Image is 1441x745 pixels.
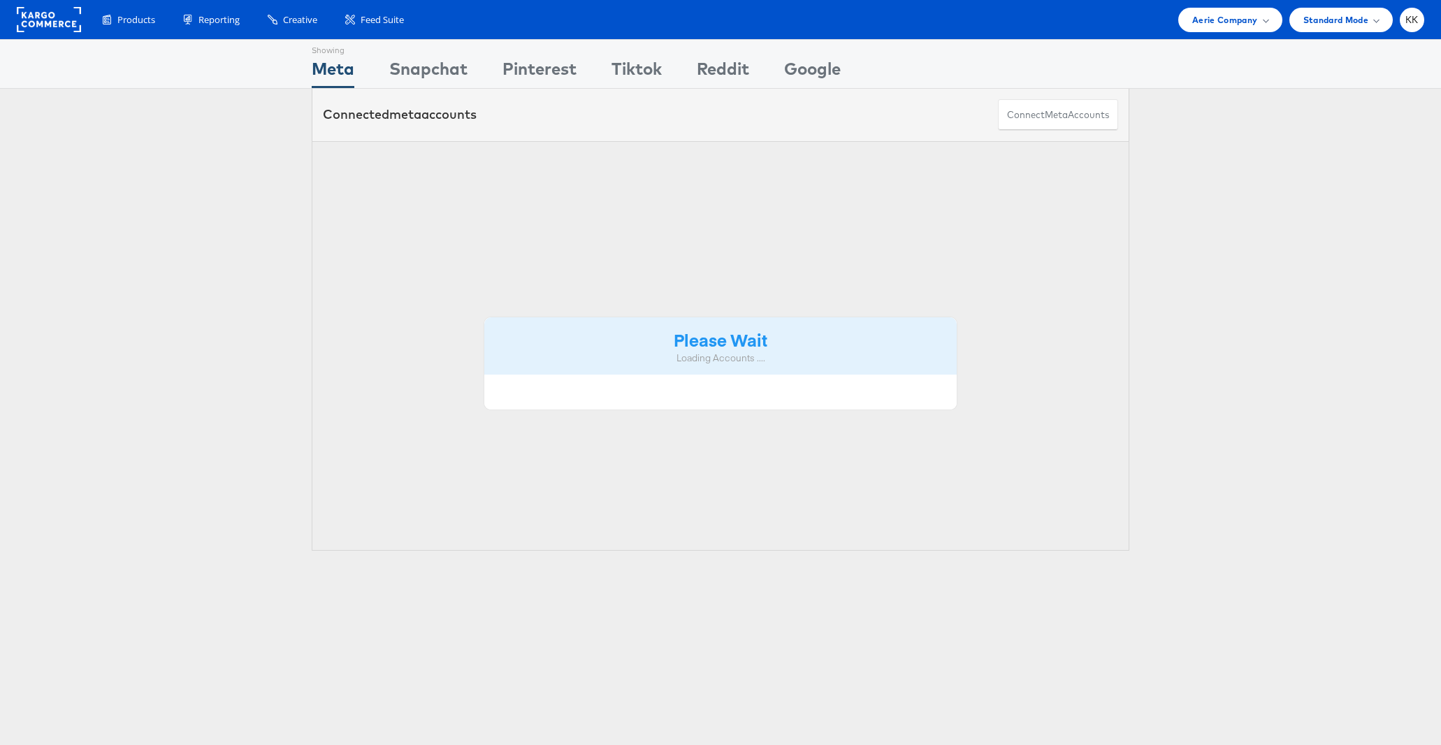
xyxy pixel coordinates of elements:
[674,328,767,351] strong: Please Wait
[1303,13,1368,27] span: Standard Mode
[312,57,354,88] div: Meta
[784,57,841,88] div: Google
[611,57,662,88] div: Tiktok
[361,13,404,27] span: Feed Suite
[1045,108,1068,122] span: meta
[198,13,240,27] span: Reporting
[1405,15,1419,24] span: KK
[389,57,468,88] div: Snapchat
[502,57,577,88] div: Pinterest
[998,99,1118,131] button: ConnectmetaAccounts
[1192,13,1257,27] span: Aerie Company
[495,352,946,365] div: Loading Accounts ....
[697,57,749,88] div: Reddit
[389,106,421,122] span: meta
[117,13,155,27] span: Products
[312,40,354,57] div: Showing
[323,106,477,124] div: Connected accounts
[283,13,317,27] span: Creative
